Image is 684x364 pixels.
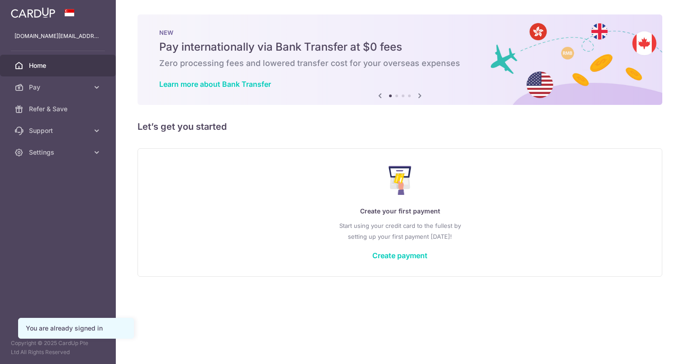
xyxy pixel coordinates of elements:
p: Create your first payment [156,206,644,217]
p: [DOMAIN_NAME][EMAIL_ADDRESS][DOMAIN_NAME] [14,32,101,41]
h5: Pay internationally via Bank Transfer at $0 fees [159,40,641,54]
p: NEW [159,29,641,36]
div: You are already signed in [26,324,126,333]
span: Refer & Save [29,104,89,113]
img: CardUp [11,7,55,18]
img: Make Payment [389,166,412,195]
img: Bank transfer banner [138,14,662,105]
h6: Zero processing fees and lowered transfer cost for your overseas expenses [159,58,641,69]
h5: Let’s get you started [138,119,662,134]
p: Start using your credit card to the fullest by setting up your first payment [DATE]! [156,220,644,242]
a: Create payment [372,251,427,260]
span: Home [29,61,89,70]
span: Pay [29,83,89,92]
span: Settings [29,148,89,157]
a: Learn more about Bank Transfer [159,80,271,89]
span: Support [29,126,89,135]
